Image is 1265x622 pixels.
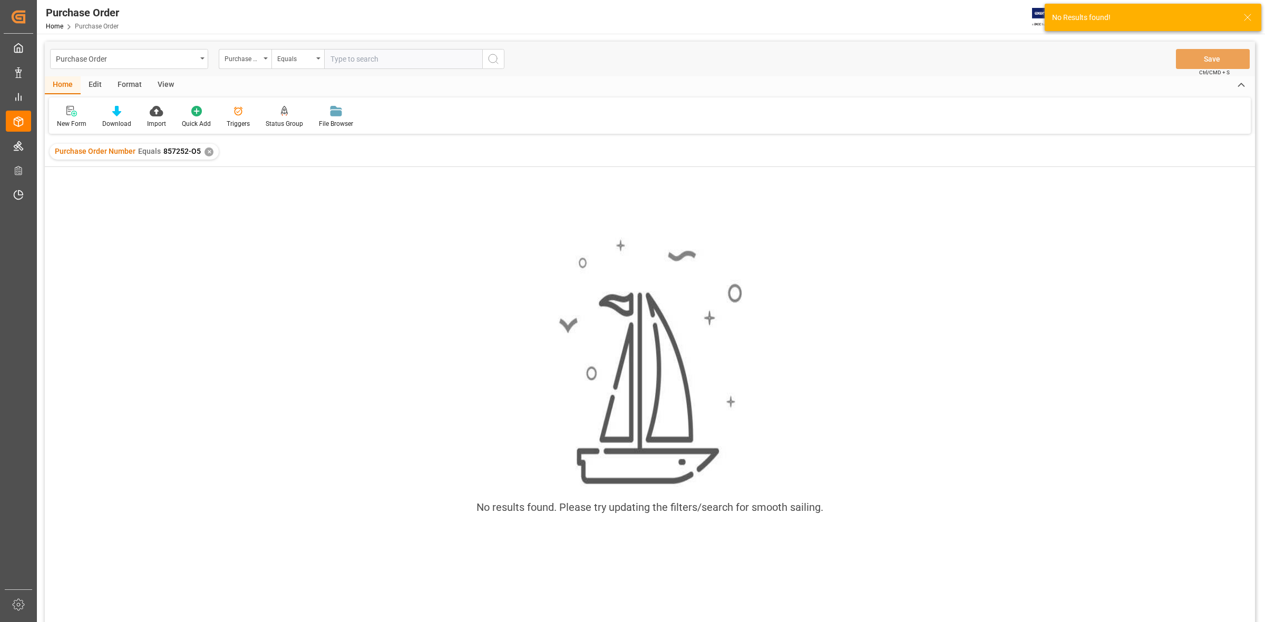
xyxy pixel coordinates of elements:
div: Status Group [266,119,303,129]
span: Purchase Order Number [55,147,135,155]
span: Equals [138,147,161,155]
button: open menu [271,49,324,69]
div: Format [110,76,150,94]
div: Purchase Order [56,52,197,65]
div: Triggers [227,119,250,129]
button: open menu [219,49,271,69]
span: Ctrl/CMD + S [1199,68,1230,76]
div: Home [45,76,81,94]
div: File Browser [319,119,353,129]
button: search button [482,49,504,69]
a: Home [46,23,63,30]
div: No results found. Please try updating the filters/search for smooth sailing. [476,499,823,515]
div: Equals [277,52,313,64]
img: smooth_sailing.jpeg [558,238,742,486]
div: Purchase Order [46,5,119,21]
div: Edit [81,76,110,94]
button: open menu [50,49,208,69]
span: 857252-O5 [163,147,201,155]
input: Type to search [324,49,482,69]
img: Exertis%20JAM%20-%20Email%20Logo.jpg_1722504956.jpg [1032,8,1068,26]
div: ✕ [205,147,213,156]
div: No Results found! [1052,12,1233,23]
div: Quick Add [182,119,211,129]
div: Purchase Order Number [225,52,260,64]
div: New Form [57,119,86,129]
button: Save [1176,49,1250,69]
div: View [150,76,182,94]
div: Import [147,119,166,129]
div: Download [102,119,131,129]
